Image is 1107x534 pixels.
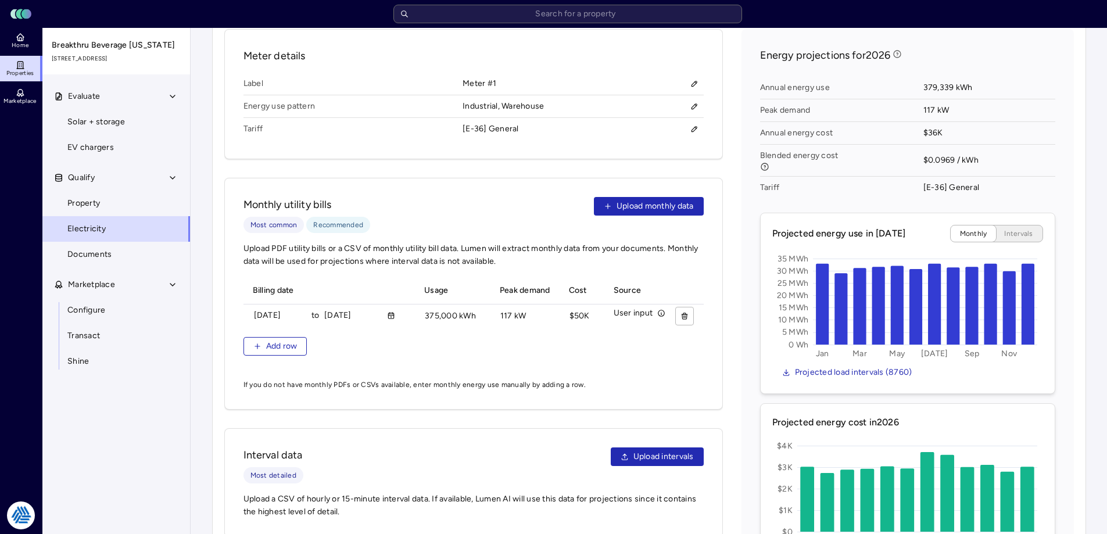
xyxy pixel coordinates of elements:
text: Sep [964,349,979,359]
span: 379,339 kWh [923,77,1055,99]
span: Properties [6,70,34,77]
span: Peak demand [760,99,923,122]
text: 5 MWh [782,327,808,337]
span: Evaluate [68,90,100,103]
span: Upload a CSV of hourly or 15-minute interval data. If available, Lumen AI will use this data for ... [243,493,704,518]
span: Upload intervals [633,450,694,463]
text: 25 MWh [777,278,808,288]
text: 15 MWh [778,303,808,313]
th: Billing date [243,277,415,304]
span: Breakthru Beverage [US_STATE] [52,39,182,52]
a: Property [42,191,191,216]
span: to [311,306,320,325]
div: Meter #1 [463,74,703,93]
a: Documents [42,242,191,267]
span: Electricity [67,223,106,235]
a: Electricity [42,216,191,242]
span: 375,000 kWh [420,307,481,325]
span: Monthly [960,230,987,238]
span: Intervals [1004,230,1033,238]
span: Marketplace [3,98,36,105]
text: Jan [815,349,829,359]
span: Qualify [68,171,95,184]
text: Mar [852,349,867,359]
span: Transact [67,329,100,342]
div: [E-36] General [923,181,980,194]
span: Tariff [243,118,463,140]
input: Search for a property [393,5,742,23]
span: Annual energy use [760,77,923,99]
span: Shine [67,355,89,368]
span: Energy projections for 2026 [760,48,891,63]
span: Meter details [243,48,704,63]
span: Most common [250,219,298,231]
span: Projected load intervals (8760) [795,366,912,379]
button: Qualify [42,165,191,191]
span: Monthly utility bills [243,197,371,212]
a: Shine [42,349,191,374]
span: If you do not have monthly PDFs or CSVs available, enter monthly energy use manually by adding a ... [243,379,704,390]
span: Marketplace [68,278,115,291]
th: Source [604,277,675,304]
span: Projected energy use in [DATE] [772,227,906,241]
span: Interval data [243,447,303,463]
a: Solar + storage [42,109,191,135]
span: 117 kW [496,307,550,325]
text: 0 Wh [789,340,808,350]
div: [E-36] General [463,123,519,135]
button: Upload monthly data [594,197,704,216]
span: Annual energy cost [760,122,923,145]
text: 35 MWh [777,254,808,264]
text: Nov [1001,349,1018,359]
a: Transact [42,323,191,349]
span: Energy use pattern [243,95,463,118]
button: Evaluate [42,84,191,109]
div: Industrial, Warehouse [463,97,703,116]
text: $2K [778,484,793,494]
span: [STREET_ADDRESS] [52,54,182,63]
text: 20 MWh [776,291,808,300]
span: User input [614,307,666,320]
span: Documents [67,248,112,261]
span: Add row [266,340,298,353]
th: Cost [560,277,604,304]
img: Tradition Energy [7,501,35,529]
a: EV chargers [42,135,191,160]
span: 117 kW [923,99,1055,122]
span: Home [12,42,28,49]
span: $0.0969 / kWh [923,145,1055,177]
button: Upload intervals [611,447,704,466]
span: Solar + storage [67,116,125,128]
button: Marketplace [42,272,191,298]
span: $50K [565,307,594,325]
text: [DATE] [920,349,948,359]
button: Add row [243,337,307,356]
a: Projected load intervals (8760) [772,363,1043,382]
span: Property [67,197,100,210]
text: 10 MWh [778,315,808,325]
span: Label [243,73,463,95]
span: Blended energy cost [760,150,914,171]
span: Most detailed [250,470,296,481]
text: $4K [777,441,793,451]
span: Upload monthly data [617,200,694,213]
span: Projected energy cost in 2026 [772,415,1043,434]
text: 30 MWh [776,266,808,276]
span: Tariff [760,177,923,199]
button: Projected load intervals (8760) [772,363,922,382]
text: May [889,349,905,359]
span: EV chargers [67,141,114,154]
span: $36K [923,122,1055,145]
th: Peak demand [490,277,560,304]
a: Configure [42,298,191,323]
span: Configure [67,304,105,317]
th: Usage [415,277,490,304]
text: $1K [779,506,793,515]
text: $3K [778,463,793,472]
span: Upload PDF utility bills or a CSV of monthly utility bill data. Lumen will extract monthly data f... [243,242,704,268]
span: Recommended [313,219,363,231]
